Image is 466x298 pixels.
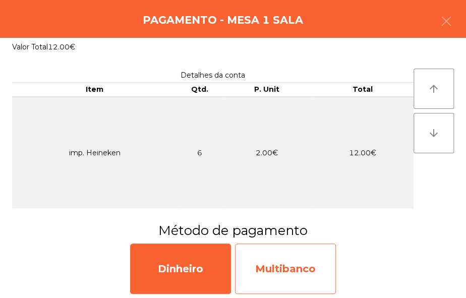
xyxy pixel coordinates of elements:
[181,71,245,80] span: Detalhes da conta
[311,83,414,97] th: Total
[311,97,414,208] td: 12.00€
[8,221,458,240] h3: Método de pagamento
[428,127,440,139] i: arrow_downward
[143,13,303,28] h4: Pagamento - Mesa 1 Sala
[222,97,311,208] td: 2.00€
[48,42,75,51] span: 12.00€
[12,42,48,51] span: Valor Total
[178,97,222,208] td: 6
[414,113,454,153] button: arrow_downward
[12,97,178,208] td: imp. Heineken
[12,83,178,97] th: Item
[178,83,222,97] th: Qtd.
[222,83,311,97] th: P. Unit
[414,69,454,109] button: arrow_upward
[235,244,336,294] div: Multibanco
[130,244,231,294] div: Dinheiro
[428,83,440,95] i: arrow_upward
